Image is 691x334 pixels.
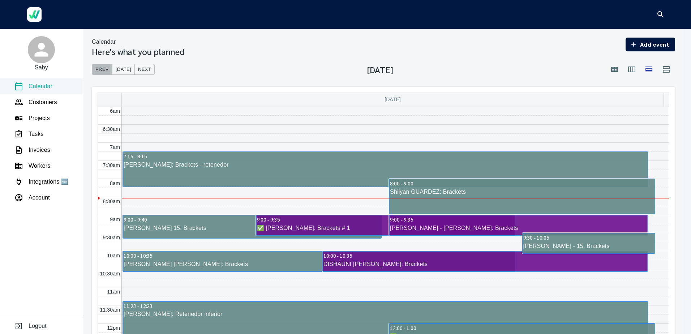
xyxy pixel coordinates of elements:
[110,144,120,150] span: 7am
[257,216,280,223] span: 9:00 - 9:35
[112,64,135,75] button: [DATE]
[29,146,50,154] p: Invoices
[29,130,44,138] p: Tasks
[103,126,120,132] span: 6:30am
[95,65,109,74] span: Prev
[640,61,658,78] button: Day
[92,46,184,56] h3: Here's what you planned
[92,38,184,46] nav: breadcrumb
[14,146,50,154] a: Invoices
[103,198,120,204] span: 8:30am
[110,180,120,186] span: 8am
[29,98,57,107] p: Customers
[390,180,413,187] span: 8:00 - 9:00
[29,162,50,170] p: Workers
[390,224,647,232] div: [PERSON_NAME] - [PERSON_NAME]: Brackets
[14,162,50,170] a: Workers
[103,235,120,240] span: 9:30am
[367,64,393,74] h3: [DATE]
[124,153,147,159] span: 7:15 - 8:15
[123,224,381,232] div: [PERSON_NAME] 15: Brackets
[14,98,57,107] a: Customers
[22,4,47,25] a: Werkgo Logo
[390,325,416,331] span: 12:00 - 1:00
[100,307,120,313] span: 11:30am
[92,64,112,75] button: Prev
[390,216,413,223] span: 9:00 - 9:35
[523,234,549,241] span: 9:30 - 10:05
[29,114,50,123] p: Projects
[606,61,623,78] button: Month
[14,114,50,123] a: Projects
[107,289,120,295] span: 11am
[107,325,120,331] span: 12pm
[14,82,52,91] a: Calendar
[124,252,153,259] span: 10:00 - 10:35
[123,260,514,269] div: [PERSON_NAME] [PERSON_NAME]: Brackets
[123,310,647,318] div: [PERSON_NAME]: Retenedor inferior
[385,97,401,102] span: [DATE]
[110,217,120,222] span: 9am
[323,260,647,269] div: DISHAUNI [PERSON_NAME]: Brackets
[103,162,120,168] span: 7:30am
[14,177,68,186] a: Integrations 🆕
[107,253,120,258] span: 10am
[29,322,47,330] p: Logout
[14,193,50,202] a: Account
[523,242,655,250] div: [PERSON_NAME] - 15: Brackets
[27,7,42,22] img: Werkgo Logo
[124,216,147,223] span: 9:00 - 9:40
[29,82,52,91] p: Calendar
[257,224,514,232] div: ✅ [PERSON_NAME]: Brackets # 1
[623,61,640,78] button: Week
[631,39,669,50] span: Add event
[14,130,44,138] a: Tasks
[110,108,120,114] span: 6am
[123,160,647,169] div: [PERSON_NAME]: Brackets - retenedor
[134,64,155,75] button: Next
[116,65,131,74] span: [DATE]
[100,271,120,277] span: 10:30am
[626,38,675,51] button: Add event
[138,65,151,74] span: Next
[35,63,48,72] p: Saby
[390,188,654,196] div: Shilyan GUARDEZ: Brackets
[29,193,50,202] p: Account
[124,303,153,309] span: 11:23 - 12:23
[29,177,68,186] p: Integrations 🆕
[92,38,116,46] p: Calendar
[323,252,352,259] span: 10:00 - 10:35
